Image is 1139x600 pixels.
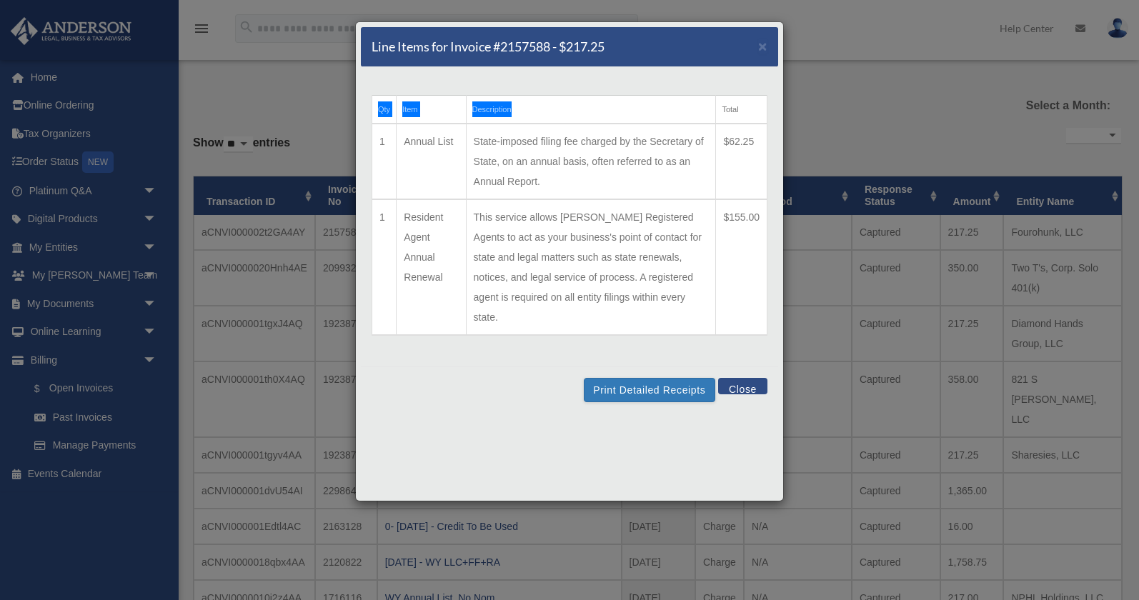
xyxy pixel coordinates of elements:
[716,124,767,199] td: $62.25
[758,39,767,54] button: Close
[466,124,716,199] td: State-imposed filing fee charged by the Secretary of State, on an annual basis, often referred to...
[397,96,466,124] th: Item
[466,96,716,124] th: Description
[466,199,716,335] td: This service allows [PERSON_NAME] Registered Agents to act as your business's point of contact fo...
[397,124,466,199] td: Annual List
[716,96,767,124] th: Total
[372,199,397,335] td: 1
[372,38,605,56] h5: Line Items for Invoice #2157588 - $217.25
[758,38,767,54] span: ×
[584,378,715,402] button: Print Detailed Receipts
[718,378,767,394] button: Close
[372,96,397,124] th: Qty
[397,199,466,335] td: Resident Agent Annual Renewal
[372,124,397,199] td: 1
[716,199,767,335] td: $155.00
